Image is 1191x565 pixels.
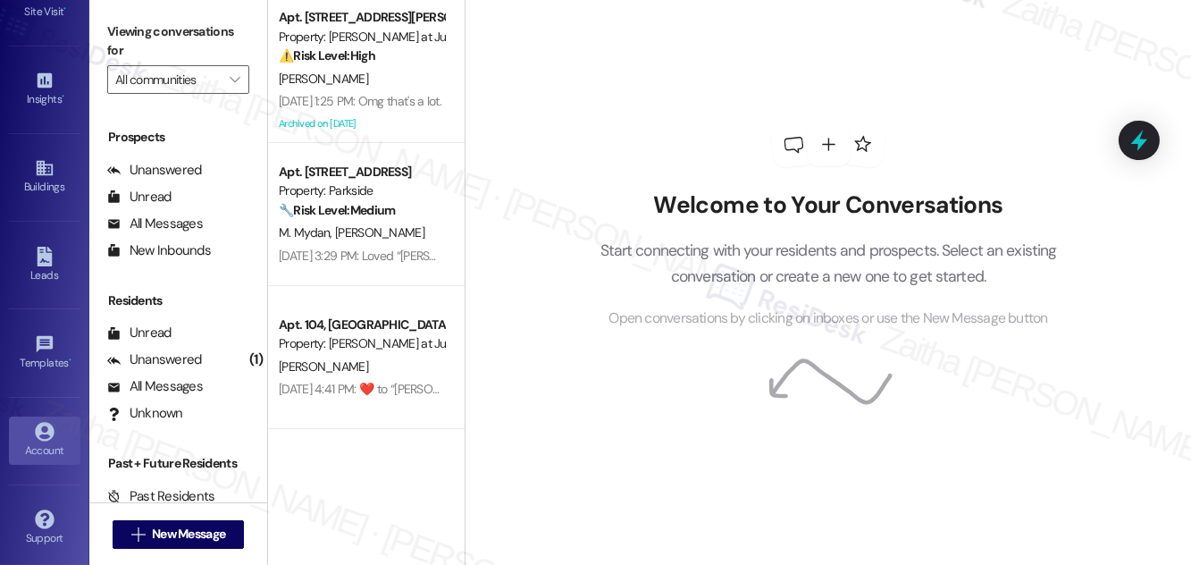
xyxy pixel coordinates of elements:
[152,525,225,544] span: New Message
[107,487,215,506] div: Past Residents
[573,238,1084,289] p: Start connecting with your residents and prospects. Select an existing conversation or create a n...
[279,316,444,334] div: Apt. 104, [GEOGRAPHIC_DATA][PERSON_NAME] at June Road 2
[64,3,67,15] span: •
[107,350,202,369] div: Unanswered
[107,188,172,207] div: Unread
[230,72,239,87] i: 
[279,28,444,46] div: Property: [PERSON_NAME] at June Road
[107,18,249,65] label: Viewing conversations for
[69,354,71,367] span: •
[107,377,203,396] div: All Messages
[279,381,1038,397] div: [DATE] 4:41 PM: ​❤️​ to “ [PERSON_NAME] ([PERSON_NAME] at June Road): You're welcome, [PERSON_NAM...
[131,527,145,542] i: 
[9,65,80,114] a: Insights •
[9,241,80,290] a: Leads
[107,215,203,233] div: All Messages
[107,404,183,423] div: Unknown
[62,90,64,103] span: •
[107,324,172,342] div: Unread
[279,334,444,353] div: Property: [PERSON_NAME] at June Road
[279,71,368,87] span: [PERSON_NAME]
[573,191,1084,220] h2: Welcome to Your Conversations
[335,224,424,240] span: [PERSON_NAME]
[115,65,221,94] input: All communities
[9,417,80,465] a: Account
[89,128,267,147] div: Prospects
[279,248,1162,264] div: [DATE] 3:29 PM: Loved “[PERSON_NAME] (Parkside): Happy to help! I just got a response from the te...
[279,181,444,200] div: Property: Parkside
[245,346,267,374] div: (1)
[279,47,375,63] strong: ⚠️ Risk Level: High
[608,308,1047,330] span: Open conversations by clicking on inboxes or use the New Message button
[279,202,395,218] strong: 🔧 Risk Level: Medium
[107,161,202,180] div: Unanswered
[279,93,441,109] div: [DATE] 1:25 PM: Omg that's a lot.
[9,153,80,201] a: Buildings
[89,291,267,310] div: Residents
[279,224,335,240] span: M. Mydan
[113,520,245,549] button: New Message
[279,163,444,181] div: Apt. [STREET_ADDRESS]
[89,454,267,473] div: Past + Future Residents
[9,504,80,552] a: Support
[277,113,446,135] div: Archived on [DATE]
[107,241,211,260] div: New Inbounds
[279,358,368,375] span: [PERSON_NAME]
[9,329,80,377] a: Templates •
[279,8,444,27] div: Apt. [STREET_ADDRESS][PERSON_NAME]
